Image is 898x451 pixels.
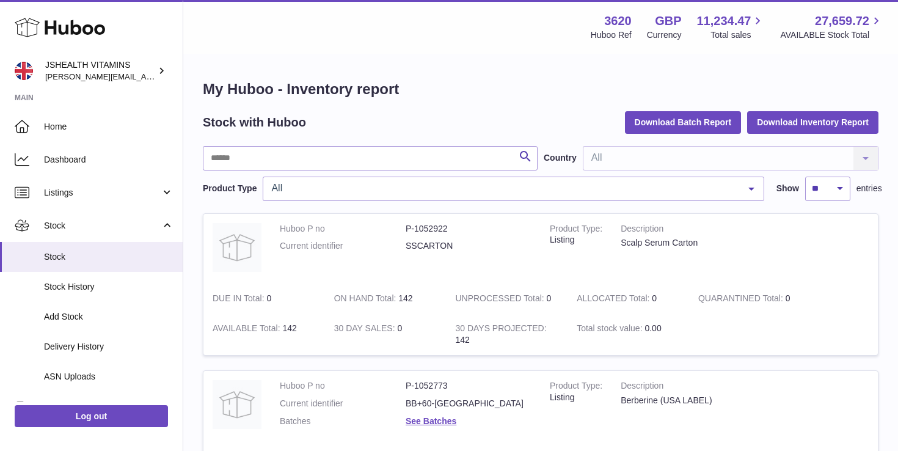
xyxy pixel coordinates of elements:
[203,313,325,355] td: 142
[334,323,398,336] strong: 30 DAY SALES
[280,398,406,409] dt: Current identifier
[455,323,546,336] strong: 30 DAYS PROJECTED
[621,237,818,249] div: Scalp Serum Carton
[621,223,818,238] strong: Description
[45,71,245,81] span: [PERSON_NAME][EMAIL_ADDRESS][DOMAIN_NAME]
[406,223,531,235] dd: P-1052922
[280,416,406,427] dt: Batches
[786,293,790,303] span: 0
[747,111,878,133] button: Download Inventory Report
[406,240,531,252] dd: SSCARTON
[44,341,173,353] span: Delivery History
[203,79,878,99] h1: My Huboo - Inventory report
[544,152,577,164] label: Country
[325,284,447,313] td: 142
[15,62,33,80] img: francesca@jshealthvitamins.com
[406,398,531,409] dd: BB+60-[GEOGRAPHIC_DATA]
[44,220,161,232] span: Stock
[698,293,786,306] strong: QUARANTINED Total
[644,323,661,333] span: 0.00
[776,183,799,194] label: Show
[856,183,882,194] span: entries
[446,313,568,355] td: 142
[591,29,632,41] div: Huboo Ref
[280,380,406,392] dt: Huboo P no
[280,223,406,235] dt: Huboo P no
[44,121,173,133] span: Home
[15,405,168,427] a: Log out
[406,380,531,392] dd: P-1052773
[203,183,257,194] label: Product Type
[696,13,765,41] a: 11,234.47 Total sales
[780,29,883,41] span: AVAILABLE Stock Total
[203,114,306,131] h2: Stock with Huboo
[213,323,282,336] strong: AVAILABLE Total
[268,182,739,194] span: All
[325,313,447,355] td: 0
[604,13,632,29] strong: 3620
[550,392,574,402] span: listing
[455,293,546,306] strong: UNPROCESSED Total
[647,29,682,41] div: Currency
[44,311,173,323] span: Add Stock
[213,380,261,429] img: product image
[44,251,173,263] span: Stock
[696,13,751,29] span: 11,234.47
[45,59,155,82] div: JSHEALTH VITAMINS
[815,13,869,29] span: 27,659.72
[655,13,681,29] strong: GBP
[568,284,689,313] td: 0
[710,29,765,41] span: Total sales
[44,371,173,383] span: ASN Uploads
[334,293,399,306] strong: ON HAND Total
[550,224,602,237] strong: Product Type
[213,223,261,272] img: product image
[550,235,574,244] span: listing
[550,381,602,394] strong: Product Type
[406,416,456,426] a: See Batches
[577,293,652,306] strong: ALLOCATED Total
[577,323,644,336] strong: Total stock value
[780,13,883,41] a: 27,659.72 AVAILABLE Stock Total
[44,281,173,293] span: Stock History
[280,240,406,252] dt: Current identifier
[44,154,173,166] span: Dashboard
[44,187,161,199] span: Listings
[621,380,818,395] strong: Description
[203,284,325,313] td: 0
[625,111,742,133] button: Download Batch Report
[213,293,266,306] strong: DUE IN Total
[621,395,818,406] div: Berberine (USA LABEL)
[446,284,568,313] td: 0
